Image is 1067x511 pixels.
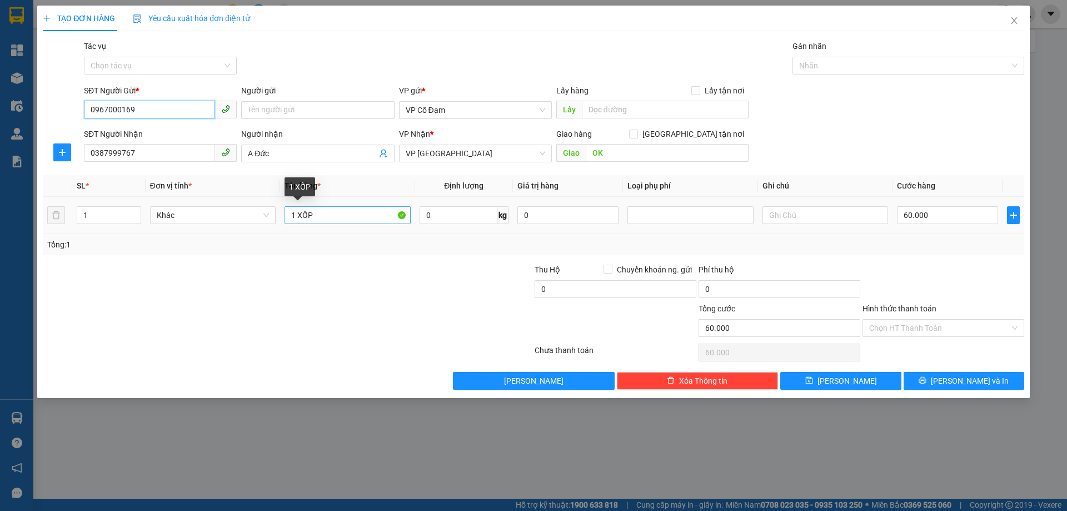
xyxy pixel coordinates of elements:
[399,85,552,97] div: VP gửi
[533,344,697,364] div: Chưa thanh toán
[221,105,230,113] span: phone
[241,128,394,140] div: Người nhận
[517,206,619,224] input: 0
[47,206,65,224] button: delete
[904,372,1024,390] button: printer[PERSON_NAME] và In
[43,14,115,23] span: TẠO ĐƠN HÀNG
[517,181,559,190] span: Giá trị hàng
[84,85,237,97] div: SĐT Người Gửi
[1007,206,1019,224] button: plus
[623,175,757,197] th: Loại phụ phí
[241,85,394,97] div: Người gửi
[535,265,560,274] span: Thu Hộ
[285,206,410,224] input: VD: Bàn, Ghế
[54,148,71,157] span: plus
[444,181,483,190] span: Định lượng
[43,14,51,22] span: plus
[556,144,586,162] span: Giao
[84,128,237,140] div: SĐT Người Nhận
[84,42,106,51] label: Tác vụ
[1010,16,1019,25] span: close
[406,102,545,118] span: VP Cổ Đạm
[556,101,582,118] span: Lấy
[758,175,893,197] th: Ghi chú
[699,304,735,313] span: Tổng cước
[504,375,564,387] span: [PERSON_NAME]
[53,143,71,161] button: plus
[862,304,936,313] label: Hình thức thanh toán
[453,372,615,390] button: [PERSON_NAME]
[399,130,430,138] span: VP Nhận
[406,145,545,162] span: VP Mỹ Đình
[679,375,727,387] span: Xóa Thông tin
[150,181,192,190] span: Đơn vị tính
[133,14,250,23] span: Yêu cầu xuất hóa đơn điện tử
[1008,211,1019,220] span: plus
[157,207,269,224] span: Khác
[497,206,508,224] span: kg
[667,376,675,385] span: delete
[379,149,388,158] span: user-add
[700,85,749,97] span: Lấy tận nơi
[999,6,1030,37] button: Close
[805,376,813,385] span: save
[638,128,749,140] span: [GEOGRAPHIC_DATA] tận nơi
[897,181,935,190] span: Cước hàng
[762,206,888,224] input: Ghi Chú
[780,372,901,390] button: save[PERSON_NAME]
[586,144,749,162] input: Dọc đường
[285,177,315,196] div: 1 XỐP
[612,264,696,276] span: Chuyển khoản ng. gửi
[77,181,86,190] span: SL
[556,130,592,138] span: Giao hàng
[582,101,749,118] input: Dọc đường
[617,372,779,390] button: deleteXóa Thông tin
[919,376,926,385] span: printer
[817,375,877,387] span: [PERSON_NAME]
[699,264,860,280] div: Phí thu hộ
[221,148,230,157] span: phone
[556,86,589,95] span: Lấy hàng
[792,42,826,51] label: Gán nhãn
[931,375,1009,387] span: [PERSON_NAME] và In
[47,239,412,251] div: Tổng: 1
[133,14,142,23] img: icon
